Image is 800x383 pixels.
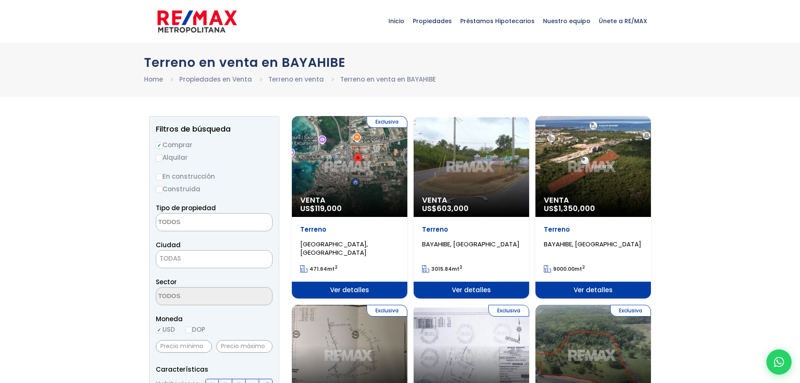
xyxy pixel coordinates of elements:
[156,186,163,193] input: Construida
[422,196,521,204] span: Venta
[156,324,175,335] label: USD
[544,265,585,272] span: mt
[409,8,456,34] span: Propiedades
[456,8,539,34] span: Préstamos Hipotecarios
[156,140,273,150] label: Comprar
[156,253,272,264] span: TODAS
[414,116,529,298] a: Venta US$603,000 Terreno BAYAHIBE, [GEOGRAPHIC_DATA] 3015.84mt2 Ver detalles
[535,282,651,298] span: Ver detalles
[422,225,521,234] p: Terreno
[292,282,407,298] span: Ver detalles
[179,75,252,84] a: Propiedades en Venta
[300,265,338,272] span: mt
[144,55,656,70] h1: Terreno en venta en BAYAHIBE
[156,250,273,268] span: TODAS
[156,364,273,375] p: Características
[544,196,643,204] span: Venta
[595,8,651,34] span: Únete a RE/MAX
[156,214,238,232] textarea: Search
[160,254,181,263] span: TODAS
[488,305,529,317] span: Exclusiva
[535,116,651,298] a: Venta US$1,350,000 Terreno BAYAHIBE, [GEOGRAPHIC_DATA] 9000.00mt2 Ver detalles
[300,196,399,204] span: Venta
[422,265,462,272] span: mt
[216,340,273,353] input: Precio máximo
[422,240,519,248] span: BAYAHIBE, [GEOGRAPHIC_DATA]
[156,142,163,149] input: Comprar
[268,75,324,84] a: Terreno en venta
[367,305,407,317] span: Exclusiva
[459,264,462,270] sup: 2
[582,264,585,270] sup: 2
[156,155,163,161] input: Alquilar
[156,314,273,324] span: Moneda
[384,8,409,34] span: Inicio
[156,152,273,163] label: Alquilar
[144,75,163,84] a: Home
[310,265,327,272] span: 471.64
[156,288,238,306] textarea: Search
[157,9,237,34] img: remax-metropolitana-logo
[610,305,651,317] span: Exclusiva
[544,240,641,248] span: BAYAHIBE, [GEOGRAPHIC_DATA]
[315,203,342,214] span: 119,000
[156,125,273,133] h2: Filtros de búsqueda
[300,240,368,257] span: [GEOGRAPHIC_DATA], [GEOGRAPHIC_DATA]
[156,171,273,182] label: En construcción
[156,340,212,353] input: Precio mínimo
[544,225,643,234] p: Terreno
[340,74,436,85] li: Terreno en venta en BAYAHIBE
[335,264,338,270] sup: 2
[539,8,595,34] span: Nuestro equipo
[414,282,529,298] span: Ver detalles
[437,203,469,214] span: 603,000
[300,203,342,214] span: US$
[185,327,192,333] input: DOP
[431,265,452,272] span: 3015.84
[553,265,574,272] span: 9000.00
[185,324,205,335] label: DOP
[422,203,469,214] span: US$
[559,203,595,214] span: 1,350,000
[156,203,216,212] span: Tipo de propiedad
[156,174,163,180] input: En construcción
[156,327,163,333] input: USD
[367,116,407,128] span: Exclusiva
[156,277,177,286] span: Sector
[544,203,595,214] span: US$
[292,116,407,298] a: Exclusiva Venta US$119,000 Terreno [GEOGRAPHIC_DATA], [GEOGRAPHIC_DATA] 471.64mt2 Ver detalles
[300,225,399,234] p: Terreno
[156,184,273,194] label: Construida
[156,240,181,249] span: Ciudad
